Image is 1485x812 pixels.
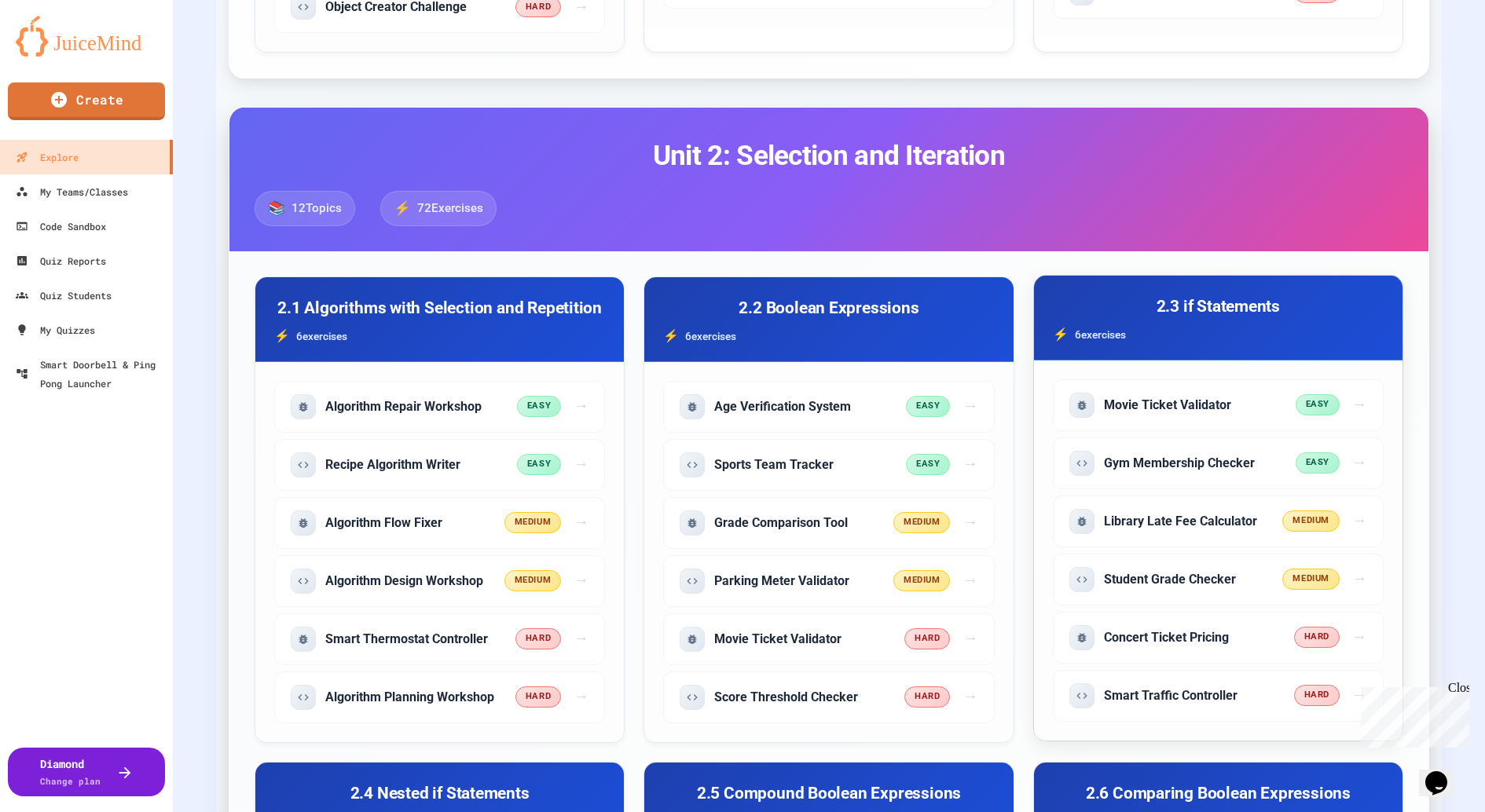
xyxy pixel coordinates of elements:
[663,327,994,346] div: 6 exercise s
[16,320,95,339] div: My Quizzes
[8,82,165,120] a: Create
[274,296,605,320] h3: 2.1 Algorithms with Selection and Repetition
[663,555,994,607] div: Start exercise: Parking Meter Validator (medium difficulty, code problem)
[663,439,994,491] div: Start exercise: Sports Team Tracker (easy difficulty, code problem)
[325,514,442,532] h5: Algorithm Flow Fixer
[274,613,605,665] div: Start exercise: Smart Thermostat Controller (hard difficulty, fix problem)
[663,781,994,806] h3: 2.5 Compound Boolean Expressions
[16,251,106,270] div: Quiz Reports
[714,631,841,648] h5: Movie Ticket Validator
[663,381,994,433] div: Start exercise: Age Verification System (easy difficulty, fix problem)
[962,627,977,650] span: →
[274,439,605,491] div: Start exercise: Recipe Algorithm Writer (easy difficulty, code problem)
[291,199,342,218] span: 12 Topics
[325,398,482,415] h5: Algorithm Repair Workshop
[663,497,994,549] div: Start exercise: Grade Comparison Tool (medium difficulty, fix problem)
[1296,394,1340,415] span: easy
[16,182,128,201] div: My Teams/Classes
[574,569,588,592] span: →
[1053,379,1384,431] div: Start exercise: Movie Ticket Validator (easy difficulty, fix problem)
[6,6,108,100] div: Chat with us now!Close
[714,398,851,415] h5: Age Verification System
[325,456,460,474] h5: Recipe Algorithm Writer
[1352,452,1367,474] span: →
[1053,554,1384,605] div: Start exercise: Student Grade Checker (medium difficulty, code problem)
[962,511,977,534] span: →
[16,217,106,236] div: Code Sandbox
[962,686,977,708] span: →
[517,396,561,417] span: easy
[663,671,994,723] div: Start exercise: Score Threshold Checker (hard difficulty, code problem)
[1419,749,1469,796] iframe: chat widget
[274,781,605,806] h3: 2.4 Nested if Statements
[1053,781,1384,806] h3: 2.6 Comparing Boolean Expressions
[1053,294,1384,319] h3: 2.3 if Statements
[515,686,561,708] span: hard
[325,689,494,706] h5: Algorithm Planning Workshop
[714,572,849,590] h5: Parking Meter Validator
[1282,569,1339,590] span: medium
[574,453,588,476] span: →
[1352,393,1367,416] span: →
[274,497,605,549] div: Start exercise: Algorithm Flow Fixer (medium difficulty, fix problem)
[325,631,488,648] h5: Smart Thermostat Controller
[893,512,950,533] span: medium
[904,686,950,708] span: hard
[1294,685,1340,706] span: hard
[1282,510,1339,532] span: medium
[1294,627,1340,648] span: hard
[1352,510,1367,532] span: →
[1355,681,1469,748] iframe: chat widget
[1352,626,1367,649] span: →
[1053,496,1384,547] div: Start exercise: Library Late Fee Calculator (medium difficulty, fix problem)
[255,139,1403,172] h2: Unit 2: Selection and Iteration
[714,456,834,474] h5: Sports Team Tracker
[8,748,165,796] button: DiamondChange plan
[574,686,588,708] span: →
[904,628,950,649] span: hard
[574,511,588,534] span: →
[1053,325,1384,344] div: 6 exercise s
[40,755,101,788] div: Diamond
[504,570,561,591] span: medium
[274,671,605,723] div: Start exercise: Algorithm Planning Workshop (hard difficulty, code problem)
[268,198,285,218] span: 📚
[1104,687,1237,704] h5: Smart Traffic Controller
[515,628,561,649] span: hard
[504,512,561,533] span: medium
[417,199,483,218] span: 72 Exercises
[1352,684,1367,707] span: →
[16,16,157,57] img: logo-orange.svg
[1352,568,1367,591] span: →
[1104,397,1231,414] h5: Movie Ticket Validator
[517,454,561,475] span: easy
[1053,612,1384,664] div: Start exercise: Concert Ticket Pricing (hard difficulty, fix problem)
[1053,437,1384,489] div: Start exercise: Gym Membership Checker (easy difficulty, code problem)
[16,355,167,393] div: Smart Doorbell & Ping Pong Launcher
[574,395,588,418] span: →
[274,327,605,346] div: 6 exercise s
[714,689,858,706] h5: Score Threshold Checker
[16,286,112,305] div: Quiz Students
[1104,629,1229,646] h5: Concert Ticket Pricing
[663,613,994,665] div: Start exercise: Movie Ticket Validator (hard difficulty, fix problem)
[906,396,950,417] span: easy
[962,569,977,592] span: →
[1104,571,1236,588] h5: Student Grade Checker
[714,514,848,532] h5: Grade Comparison Tool
[16,148,79,166] div: Explore
[40,775,101,787] span: Change plan
[574,627,588,650] span: →
[962,453,977,476] span: →
[1053,670,1384,722] div: Start exercise: Smart Traffic Controller (hard difficulty, code problem)
[962,395,977,418] span: →
[1104,513,1257,530] h5: Library Late Fee Calculator
[893,570,950,591] span: medium
[274,381,605,433] div: Start exercise: Algorithm Repair Workshop (easy difficulty, fix problem)
[663,296,994,320] h3: 2.2 Boolean Expressions
[906,454,950,475] span: easy
[325,572,483,590] h5: Algorithm Design Workshop
[1104,455,1255,472] h5: Gym Membership Checker
[1296,452,1340,474] span: easy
